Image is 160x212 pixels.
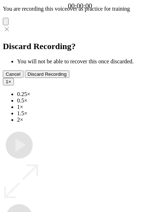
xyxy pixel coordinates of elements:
li: 0.5× [17,97,157,104]
button: Cancel [3,70,23,78]
li: You will not be able to recover this once discarded. [17,58,157,65]
button: Discard Recording [25,70,70,78]
span: 1 [6,79,8,84]
li: 0.25× [17,91,157,97]
a: 00:00:00 [68,2,92,10]
p: You are recording this voiceover as practice for training [3,6,157,12]
li: 1× [17,104,157,110]
li: 2× [17,117,157,123]
li: 1.5× [17,110,157,117]
h2: Discard Recording? [3,42,157,51]
button: 1× [3,78,14,85]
